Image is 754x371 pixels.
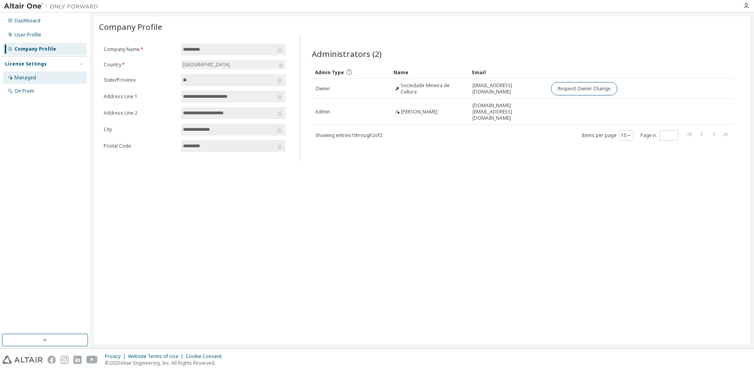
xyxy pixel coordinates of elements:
div: Dashboard [15,18,40,24]
div: User Profile [15,32,41,38]
img: facebook.svg [48,356,56,364]
div: Name [393,66,466,79]
span: Administrators (2) [312,48,382,59]
div: [GEOGRAPHIC_DATA] [181,60,231,69]
div: Privacy [105,353,128,360]
img: linkedin.svg [73,356,82,364]
div: Company Profile [15,46,56,52]
label: Postal Code [104,143,176,149]
span: Admin [315,109,330,115]
span: [PERSON_NAME] [401,109,437,115]
p: © 2025 Altair Engineering, Inc. All Rights Reserved. [105,360,226,366]
label: Address Line 2 [104,110,176,116]
span: Page n. [641,130,678,141]
button: 10 [621,132,631,139]
div: [GEOGRAPHIC_DATA] [181,60,285,69]
img: youtube.svg [86,356,98,364]
div: License Settings [5,61,47,67]
div: On Prem [15,88,34,94]
span: [EMAIL_ADDRESS][DOMAIN_NAME] [472,82,544,95]
div: Email [472,66,544,79]
label: Country [104,62,176,68]
img: Altair One [4,2,102,10]
label: State/Province [104,77,176,83]
label: Address Line 1 [104,93,176,100]
button: Request Owner Change [551,82,617,95]
span: Owner [315,86,330,92]
label: City [104,126,176,133]
span: Company Profile [99,21,162,32]
span: Items per page [582,130,633,141]
span: Sociedade Mineira de Cultura [401,82,465,95]
span: Admin Type [315,69,344,76]
img: altair_logo.svg [2,356,43,364]
div: Website Terms of Use [128,353,186,360]
label: Company Name [104,46,176,53]
div: Cookie Consent [186,353,226,360]
img: instagram.svg [60,356,69,364]
span: Showing entries 1 through 2 of 2 [315,132,382,139]
div: Managed [15,75,36,81]
span: [DOMAIN_NAME][EMAIL_ADDRESS][DOMAIN_NAME] [472,102,544,121]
